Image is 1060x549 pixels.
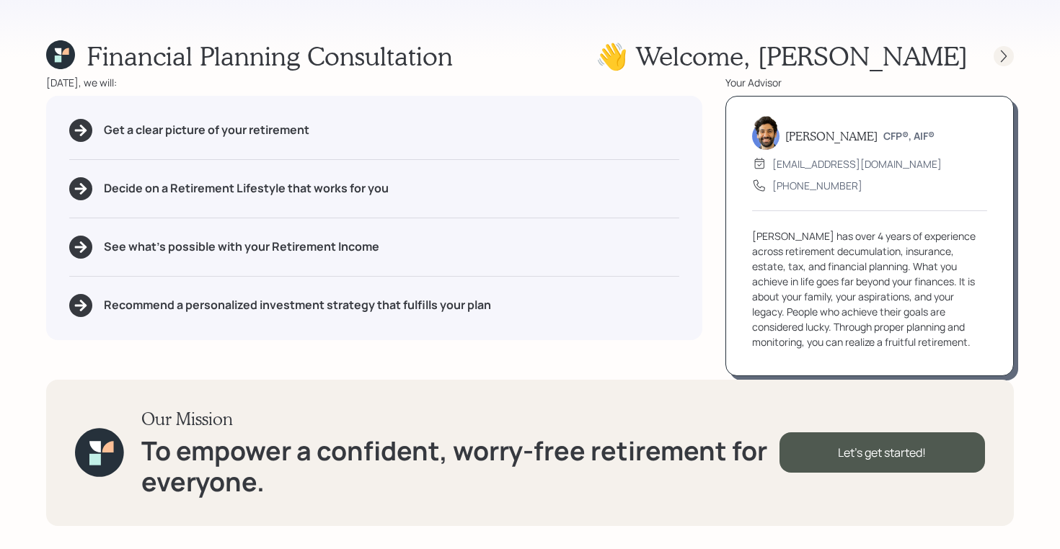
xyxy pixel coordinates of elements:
[772,156,942,171] div: [EMAIL_ADDRESS][DOMAIN_NAME]
[785,129,878,143] h5: [PERSON_NAME]
[46,75,702,90] div: [DATE], we will:
[104,123,309,137] h5: Get a clear picture of your retirement
[104,240,379,254] h5: See what's possible with your Retirement Income
[141,435,779,497] h1: To empower a confident, worry-free retirement for everyone.
[725,75,1014,90] div: Your Advisor
[779,432,985,473] div: Let's get started!
[883,130,935,143] h6: CFP®, AIF®
[87,40,453,71] h1: Financial Planning Consultation
[141,409,779,429] h3: Our Mission
[752,228,987,349] div: [PERSON_NAME] has over 4 years of experience across retirement decumulation, insurance, estate, t...
[752,115,779,150] img: eric-schwartz-headshot.png
[772,178,862,193] div: [PHONE_NUMBER]
[596,40,968,71] h1: 👋 Welcome , [PERSON_NAME]
[104,298,491,312] h5: Recommend a personalized investment strategy that fulfills your plan
[104,182,389,195] h5: Decide on a Retirement Lifestyle that works for you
